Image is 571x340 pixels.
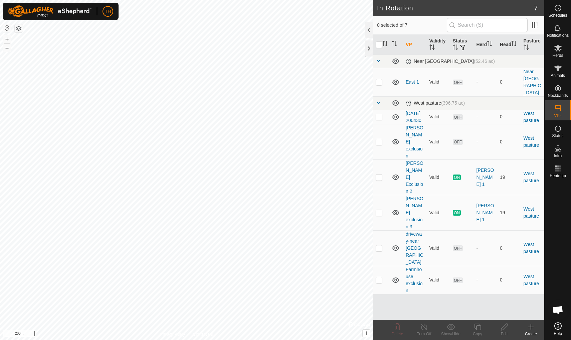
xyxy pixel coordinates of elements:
a: Help [545,320,571,338]
a: [PERSON_NAME] exclusion 3 [406,196,423,229]
span: Infra [554,154,562,158]
td: 19 [497,195,521,230]
span: Heatmap [550,174,566,178]
th: Pasture [521,35,545,55]
p-sorticon: Activate to sort [511,42,517,47]
a: West pasture [524,171,539,183]
p-sorticon: Activate to sort [487,42,492,47]
span: OFF [453,139,463,145]
td: Valid [427,195,450,230]
p-sorticon: Activate to sort [524,45,529,51]
div: [PERSON_NAME] 1 [477,202,495,223]
a: East 1 [406,79,419,85]
div: Near [GEOGRAPHIC_DATA] [406,59,495,64]
img: Gallagher Logo [8,5,91,17]
div: Show/Hide [437,331,464,337]
div: - [477,245,495,252]
span: Schedules [548,13,567,17]
div: Open chat [548,300,568,320]
a: West pasture [524,111,539,123]
a: Privacy Policy [160,331,185,337]
span: Status [552,134,563,138]
th: Validity [427,35,450,55]
a: [DATE] 200430 [406,111,421,123]
td: Valid [427,159,450,195]
a: West pasture [524,206,539,219]
a: [PERSON_NAME] exclusion [406,125,423,158]
a: West pasture [524,135,539,148]
span: Delete [392,332,403,336]
th: Head [497,35,521,55]
span: VPs [554,114,561,118]
a: [PERSON_NAME] Exclusion 2 [406,160,423,194]
div: Create [518,331,544,337]
div: West pasture [406,100,465,106]
a: West pasture [524,242,539,254]
div: - [477,113,495,120]
button: – [3,44,11,52]
span: OFF [453,114,463,120]
span: 0 selected of 7 [377,22,447,29]
th: Herd [474,35,498,55]
span: (52.46 ac) [474,59,495,64]
p-sorticon: Activate to sort [392,42,397,47]
span: OFF [453,80,463,85]
span: i [366,330,367,336]
div: Copy [464,331,491,337]
button: i [363,330,370,337]
button: Map Layers [15,24,23,32]
p-sorticon: Activate to sort [429,45,435,51]
span: Neckbands [548,94,568,98]
span: TH [105,8,111,15]
a: Contact Us [193,331,213,337]
a: Near [GEOGRAPHIC_DATA] [524,69,541,95]
td: 19 [497,159,521,195]
td: 0 [497,266,521,294]
div: - [477,276,495,284]
span: OFF [453,277,463,283]
div: [PERSON_NAME] 1 [477,167,495,188]
input: Search (S) [447,18,528,32]
div: Turn Off [411,331,437,337]
td: 0 [497,110,521,124]
td: Valid [427,110,450,124]
div: Edit [491,331,518,337]
a: West pasture [524,274,539,286]
a: Farmhouse exclusion [406,267,423,293]
button: + [3,35,11,43]
td: 0 [497,68,521,96]
th: VP [403,35,427,55]
span: Herds [552,53,563,58]
td: 0 [497,124,521,159]
span: ON [453,210,461,216]
span: OFF [453,245,463,251]
a: driveway-near [GEOGRAPHIC_DATA] [406,231,423,265]
span: Help [554,332,562,336]
h2: In Rotation [377,4,534,12]
td: Valid [427,266,450,294]
div: - [477,138,495,145]
td: Valid [427,124,450,159]
span: Notifications [547,33,569,37]
p-sorticon: Activate to sort [382,42,388,47]
td: Valid [427,68,450,96]
th: Status [450,35,474,55]
span: Animals [551,74,565,78]
td: 0 [497,230,521,266]
button: Reset Map [3,24,11,32]
span: ON [453,175,461,180]
span: (396.75 ac) [441,100,465,106]
td: Valid [427,230,450,266]
div: - [477,79,495,86]
span: 7 [534,3,538,13]
p-sorticon: Activate to sort [453,45,458,51]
